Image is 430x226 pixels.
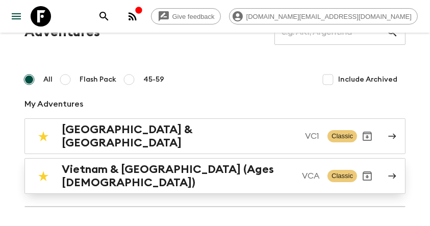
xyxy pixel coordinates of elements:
div: [DOMAIN_NAME][EMAIL_ADDRESS][DOMAIN_NAME] [229,8,418,24]
span: All [43,74,53,85]
span: Flash Pack [80,74,116,85]
button: menu [6,6,27,27]
a: Vietnam & [GEOGRAPHIC_DATA] (Ages [DEMOGRAPHIC_DATA])VCAClassicArchive [24,158,406,194]
p: VC1 [305,130,319,142]
a: [GEOGRAPHIC_DATA] & [GEOGRAPHIC_DATA]VC1ClassicArchive [24,118,406,154]
h2: [GEOGRAPHIC_DATA] & [GEOGRAPHIC_DATA] [62,123,297,149]
span: Give feedback [167,13,220,20]
span: 45-59 [143,74,164,85]
p: VCA [302,170,319,182]
span: Include Archived [338,74,397,85]
button: Archive [357,166,377,186]
h2: Vietnam & [GEOGRAPHIC_DATA] (Ages [DEMOGRAPHIC_DATA]) [62,163,294,189]
p: My Adventures [24,98,406,110]
button: search adventures [94,6,114,27]
span: [DOMAIN_NAME][EMAIL_ADDRESS][DOMAIN_NAME] [241,13,417,20]
button: Archive [357,126,377,146]
a: Give feedback [151,8,221,24]
span: Classic [327,130,357,142]
span: Classic [327,170,357,182]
